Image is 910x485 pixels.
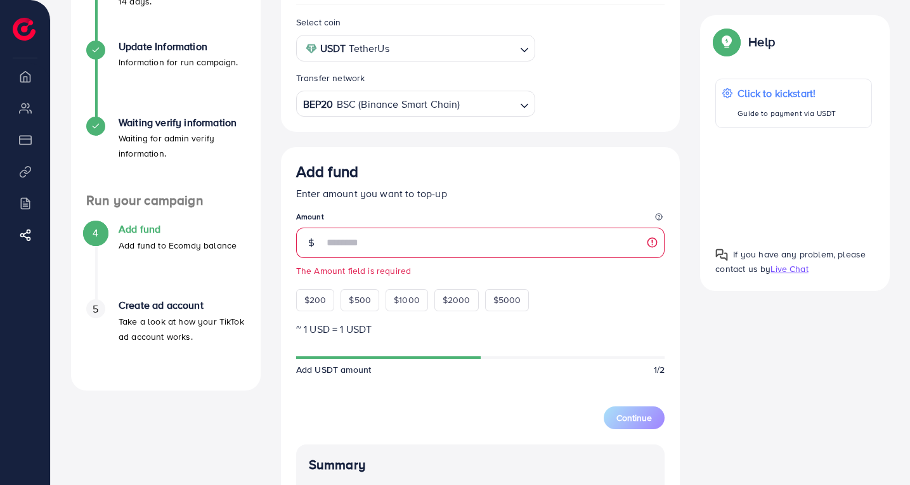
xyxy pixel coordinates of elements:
[296,16,341,29] label: Select coin
[738,86,836,101] p: Click to kickstart!
[119,299,245,311] h4: Create ad account
[13,18,36,41] img: logo
[309,457,653,473] h4: Summary
[306,43,317,55] img: coin
[296,186,665,201] p: Enter amount you want to top-up
[715,30,738,53] img: Popup guide
[394,294,420,306] span: $1000
[296,264,665,277] small: The Amount field is required
[296,91,535,117] div: Search for option
[738,106,836,121] p: Guide to payment via USDT
[296,321,665,337] p: ~ 1 USD = 1 USDT
[304,294,327,306] span: $200
[71,41,261,117] li: Update Information
[296,35,535,61] div: Search for option
[119,55,238,70] p: Information for run campaign.
[770,262,808,275] span: Live Chat
[337,95,460,113] span: BSC (Binance Smart Chain)
[93,226,98,240] span: 4
[349,294,371,306] span: $500
[493,294,521,306] span: $5000
[71,193,261,209] h4: Run your campaign
[93,302,98,316] span: 5
[320,39,346,58] strong: USDT
[303,95,334,113] strong: BEP20
[654,363,665,376] span: 1/2
[616,411,652,424] span: Continue
[748,34,775,49] p: Help
[296,72,365,84] label: Transfer network
[71,223,261,299] li: Add fund
[296,162,358,181] h3: Add fund
[296,211,665,227] legend: Amount
[443,294,471,306] span: $2000
[349,39,389,58] span: TetherUs
[71,299,261,375] li: Create ad account
[119,41,238,53] h4: Update Information
[856,428,900,475] iframe: Chat
[119,238,237,253] p: Add fund to Ecomdy balance
[393,39,515,58] input: Search for option
[296,363,371,376] span: Add USDT amount
[119,314,245,344] p: Take a look at how your TikTok ad account works.
[715,248,866,275] span: If you have any problem, please contact us by
[119,223,237,235] h4: Add fund
[715,249,728,261] img: Popup guide
[119,117,245,129] h4: Waiting verify information
[119,131,245,161] p: Waiting for admin verify information.
[604,406,665,429] button: Continue
[71,117,261,193] li: Waiting verify information
[462,94,515,114] input: Search for option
